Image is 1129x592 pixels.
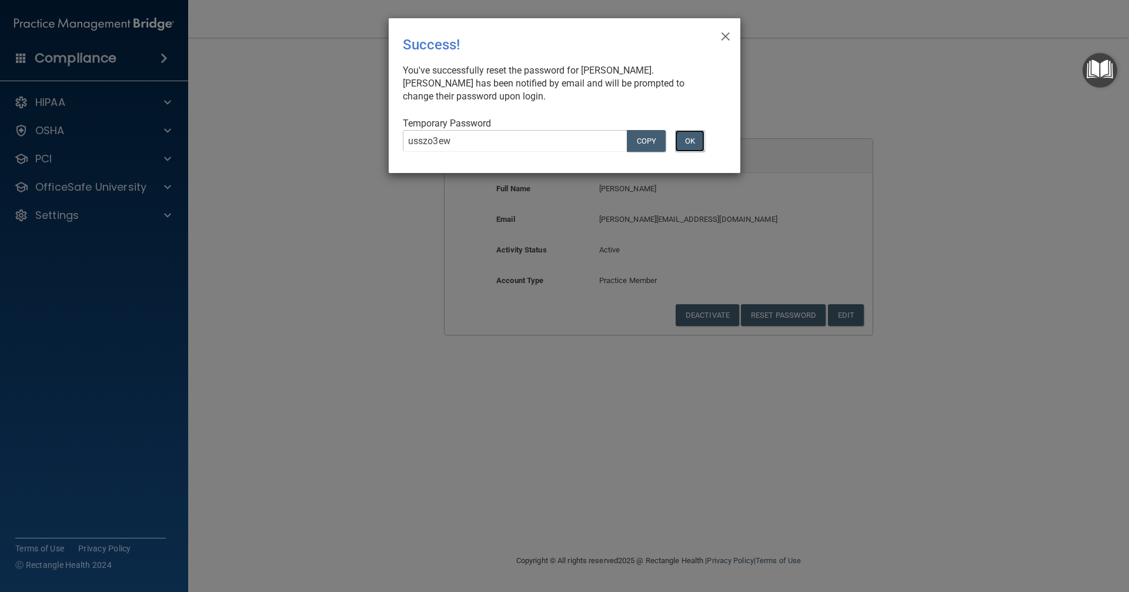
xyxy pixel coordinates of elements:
[403,118,491,129] span: Temporary Password
[720,23,731,46] span: ×
[627,130,666,152] button: COPY
[403,28,678,62] div: Success!
[924,508,1115,556] iframe: Drift Widget Chat Controller
[1083,53,1117,88] button: Open Resource Center
[675,130,704,152] button: OK
[403,64,717,103] div: You've successfully reset the password for [PERSON_NAME]. [PERSON_NAME] has been notified by emai...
